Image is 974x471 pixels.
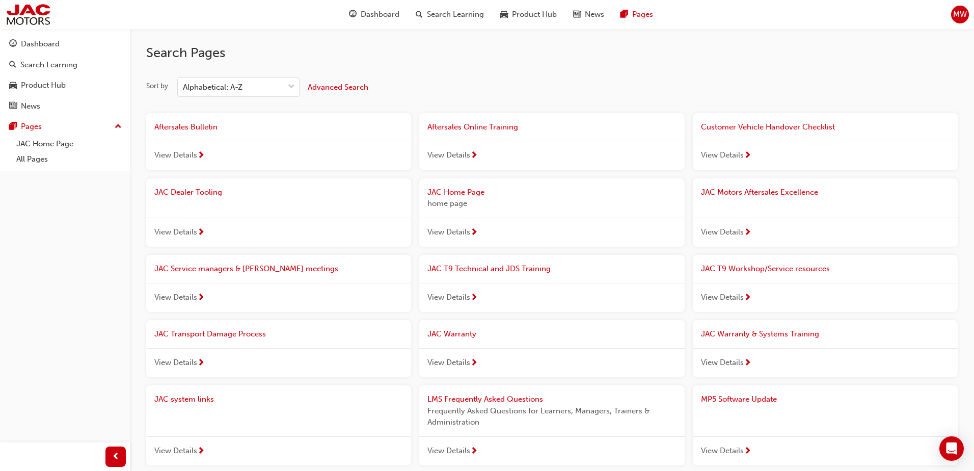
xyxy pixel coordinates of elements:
[701,395,777,404] span: MP5 Software Update
[4,117,126,136] button: Pages
[427,9,484,20] span: Search Learning
[744,294,751,303] span: next-icon
[146,81,168,91] div: Sort by
[419,178,684,247] a: JAC Home Pagehome pageView Details
[500,8,508,21] span: car-icon
[427,395,543,404] span: LMS Frequently Asked Questions
[693,255,958,312] a: JAC T9 Workshop/Service resourcesView Details
[146,178,411,247] a: JAC Dealer ToolingView Details
[693,385,958,465] a: MP5 Software UpdateView Details
[701,329,819,338] span: JAC Warranty & Systems Training
[612,4,661,25] a: pages-iconPages
[146,113,411,170] a: Aftersales BulletinView Details
[953,9,967,20] span: MW
[744,228,751,238] span: next-icon
[154,395,214,404] span: JAC system links
[20,59,77,71] div: Search Learning
[744,151,751,161] span: next-icon
[701,188,818,197] span: JAC Motors Aftersales Excellence
[4,33,126,117] button: DashboardSearch LearningProduct HubNews
[197,228,205,238] span: next-icon
[620,8,628,21] span: pages-icon
[492,4,565,25] a: car-iconProduct Hub
[154,264,338,273] span: JAC Service managers & [PERSON_NAME] meetings
[9,122,17,132] span: pages-icon
[154,329,266,338] span: JAC Transport Damage Process
[427,357,470,369] span: View Details
[349,8,357,21] span: guage-icon
[744,447,751,456] span: next-icon
[427,445,470,457] span: View Details
[470,359,478,368] span: next-icon
[308,77,368,97] button: Advanced Search
[427,149,470,161] span: View Details
[154,445,197,457] span: View Details
[427,329,476,338] span: JAC Warranty
[419,320,684,377] a: JAC WarrantyView Details
[12,151,126,167] a: All Pages
[939,436,964,461] div: Open Intercom Messenger
[4,97,126,116] a: News
[21,80,66,91] div: Product Hub
[573,8,581,21] span: news-icon
[693,178,958,247] a: JAC Motors Aftersales ExcellenceView Details
[427,405,676,428] span: Frequently Asked Questions for Learners, Managers, Trainers & Administration
[419,385,684,465] a: LMS Frequently Asked QuestionsFrequently Asked Questions for Learners, Managers, Trainers & Admin...
[470,447,478,456] span: next-icon
[701,445,744,457] span: View Details
[427,292,470,303] span: View Details
[416,8,423,21] span: search-icon
[308,83,368,92] span: Advanced Search
[361,9,399,20] span: Dashboard
[12,136,126,152] a: JAC Home Page
[427,226,470,238] span: View Details
[21,100,40,112] div: News
[693,320,958,377] a: JAC Warranty & Systems TrainingView Details
[9,61,16,70] span: search-icon
[183,82,242,93] div: Alphabetical: A-Z
[427,122,518,132] span: Aftersales Online Training
[5,3,51,26] img: jac-portal
[565,4,612,25] a: news-iconNews
[112,451,120,463] span: prev-icon
[197,447,205,456] span: next-icon
[470,228,478,238] span: next-icon
[154,292,197,303] span: View Details
[701,357,744,369] span: View Details
[632,9,653,20] span: Pages
[288,81,295,94] span: down-icon
[701,149,744,161] span: View Details
[197,359,205,368] span: next-icon
[146,255,411,312] a: JAC Service managers & [PERSON_NAME] meetingsView Details
[408,4,492,25] a: search-iconSearch Learning
[154,226,197,238] span: View Details
[427,264,551,273] span: JAC T9 Technical and JDS Training
[701,292,744,303] span: View Details
[585,9,604,20] span: News
[512,9,557,20] span: Product Hub
[744,359,751,368] span: next-icon
[951,6,969,23] button: MW
[154,357,197,369] span: View Details
[693,113,958,170] a: Customer Vehicle Handover ChecklistView Details
[146,320,411,377] a: JAC Transport Damage ProcessView Details
[146,45,958,61] h2: Search Pages
[470,294,478,303] span: next-icon
[197,294,205,303] span: next-icon
[427,188,484,197] span: JAC Home Page
[701,264,830,273] span: JAC T9 Workshop/Service resources
[21,38,60,50] div: Dashboard
[470,151,478,161] span: next-icon
[9,81,17,90] span: car-icon
[197,151,205,161] span: next-icon
[146,385,411,465] a: JAC system linksView Details
[4,56,126,74] a: Search Learning
[701,122,835,132] span: Customer Vehicle Handover Checklist
[154,149,197,161] span: View Details
[419,255,684,312] a: JAC T9 Technical and JDS TrainingView Details
[154,122,218,132] span: Aftersales Bulletin
[154,188,222,197] span: JAC Dealer Tooling
[21,121,42,133] div: Pages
